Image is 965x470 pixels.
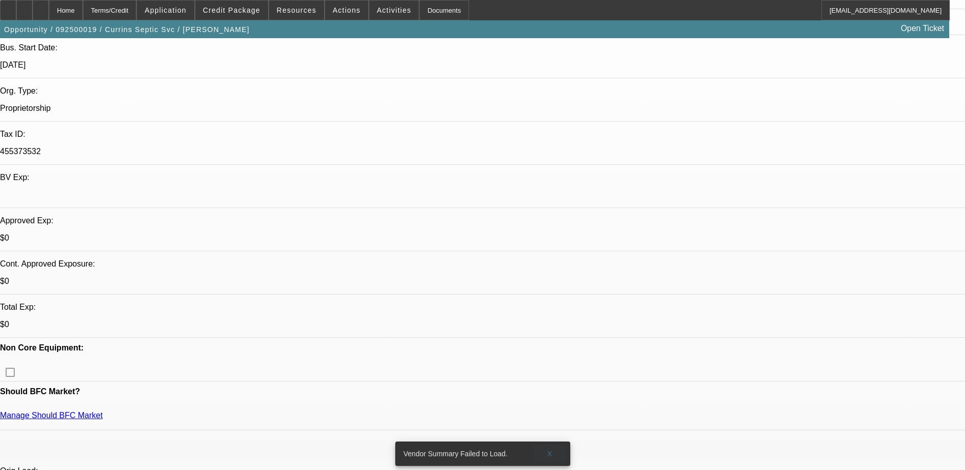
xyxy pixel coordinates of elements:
[137,1,194,20] button: Application
[325,1,368,20] button: Actions
[897,20,948,37] a: Open Ticket
[333,6,361,14] span: Actions
[547,450,552,458] span: X
[534,445,566,463] button: X
[195,1,268,20] button: Credit Package
[144,6,186,14] span: Application
[277,6,316,14] span: Resources
[369,1,419,20] button: Activities
[377,6,412,14] span: Activities
[395,442,534,466] div: Vendor Summary Failed to Load.
[4,25,250,34] span: Opportunity / 092500019 / Currins Septic Svc / [PERSON_NAME]
[203,6,260,14] span: Credit Package
[269,1,324,20] button: Resources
